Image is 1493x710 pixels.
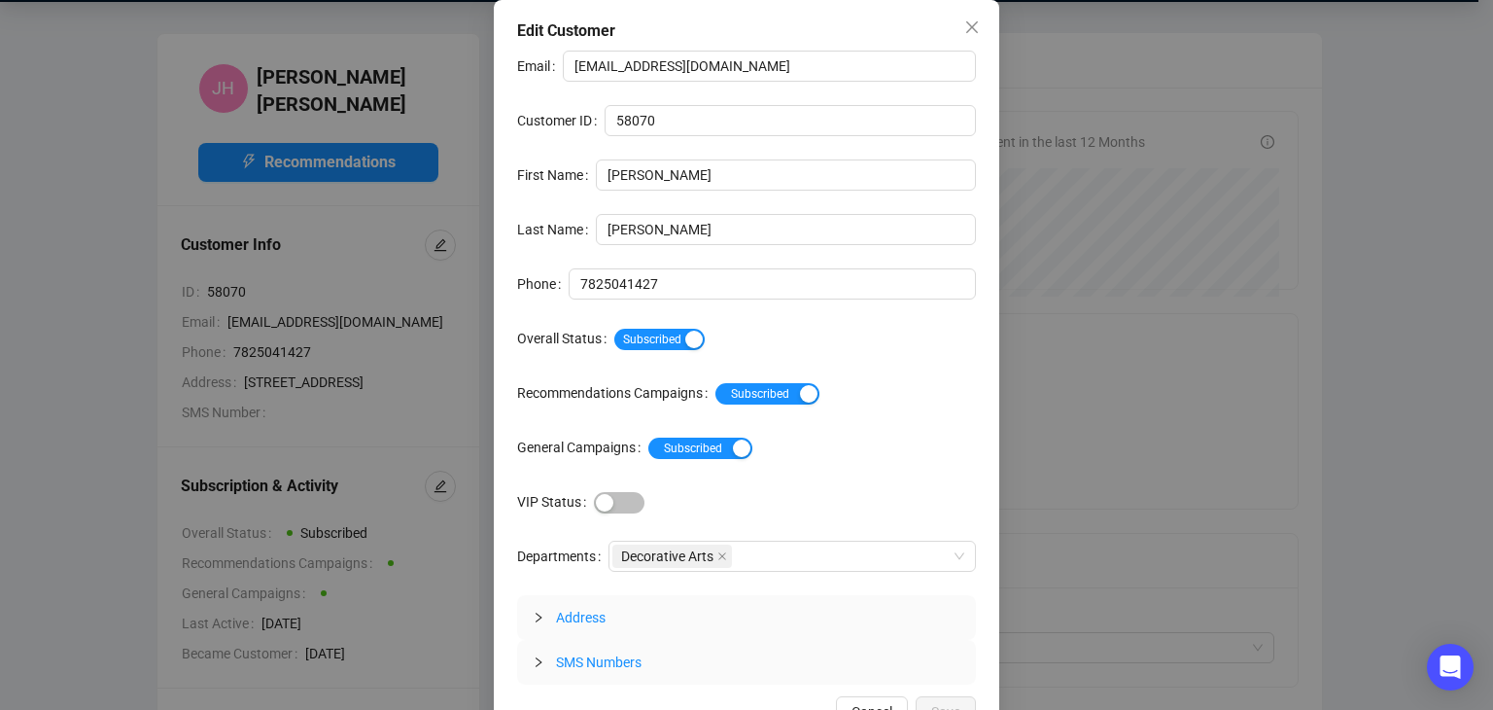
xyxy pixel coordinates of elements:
[517,595,976,640] div: Address
[605,105,976,136] input: Customer ID
[517,160,596,191] label: First Name
[517,51,563,82] label: Email
[517,541,608,572] label: Departments
[621,546,713,567] span: Decorative Arts
[517,19,976,43] div: Edit Customer
[569,268,976,300] input: Phone
[517,486,594,517] label: VIP Status
[964,19,980,35] span: close
[517,323,614,354] label: Overall Status
[563,51,976,82] input: Email
[533,612,544,623] span: collapsed
[596,214,976,245] input: Last Name
[612,545,732,568] span: Decorative Arts
[715,383,819,405] button: Recommendations Campaigns
[556,610,606,625] span: Address
[648,438,752,459] button: General Campaigns
[594,492,644,514] button: VIP Status
[614,329,705,350] button: Overall Status
[517,377,715,408] label: Recommendations Campaigns
[517,432,648,463] label: General Campaigns
[517,105,605,136] label: Customer ID
[517,214,596,245] label: Last Name
[517,640,976,685] div: SMS Numbers
[596,160,976,191] input: First Name
[517,268,569,300] label: Phone
[556,655,642,670] span: SMS Numbers
[533,657,544,668] span: collapsed
[717,551,727,561] span: close
[1427,644,1474,691] div: Open Intercom Messenger
[956,12,988,43] button: Close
